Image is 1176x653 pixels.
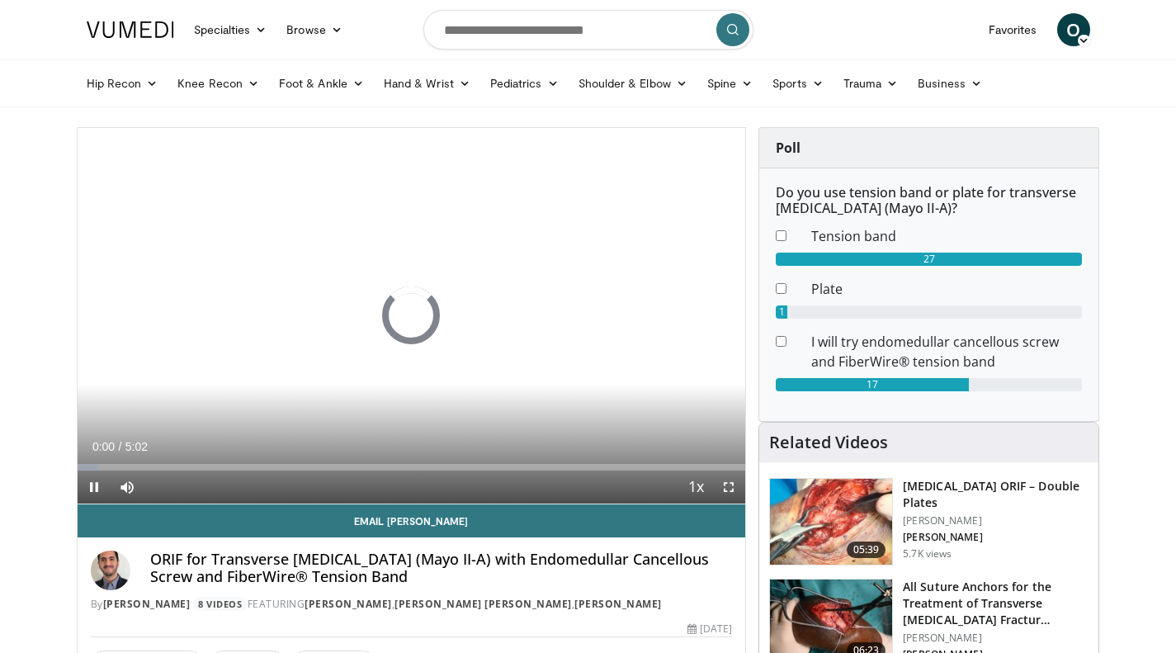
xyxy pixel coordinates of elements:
a: Specialties [184,13,277,46]
div: By FEATURING , , [91,597,733,612]
h3: [MEDICAL_DATA] ORIF – Double Plates [903,478,1089,511]
dd: Tension band [799,226,1094,246]
strong: Poll [776,139,801,157]
a: Knee Recon [168,67,269,100]
dd: Plate [799,279,1094,299]
span: / [119,440,122,453]
a: Foot & Ankle [269,67,374,100]
a: Email [PERSON_NAME] [78,504,746,537]
img: Avatar [91,551,130,590]
a: Pediatrics [480,67,569,100]
div: 17 [776,378,969,391]
h4: ORIF for Transverse [MEDICAL_DATA] (Mayo II-A) with Endomedullar Cancellous Screw and FiberWire® ... [150,551,733,586]
a: Browse [276,13,352,46]
a: Trauma [834,67,909,100]
a: [PERSON_NAME] [103,597,191,611]
span: 5:02 [125,440,148,453]
p: [PERSON_NAME] [903,531,1089,544]
a: Shoulder & Elbow [569,67,697,100]
a: Sports [763,67,834,100]
span: 05:39 [847,542,886,558]
input: Search topics, interventions [423,10,753,50]
h4: Related Videos [769,433,888,452]
a: [PERSON_NAME] [PERSON_NAME] [394,597,572,611]
a: Business [908,67,992,100]
p: 5.7K views [903,547,952,561]
video-js: Video Player [78,128,746,504]
p: [PERSON_NAME] [903,632,1089,645]
div: [DATE] [687,622,732,636]
a: Hip Recon [77,67,168,100]
h3: All Suture Anchors for the Treatment of Transverse [MEDICAL_DATA] Fractur… [903,579,1089,628]
a: Spine [697,67,763,100]
div: 27 [776,253,1082,266]
a: [PERSON_NAME] [305,597,392,611]
a: [PERSON_NAME] [574,597,662,611]
button: Fullscreen [712,471,745,504]
dd: I will try endomedullar cancellous screw and FiberWire® tension band [799,332,1094,371]
img: VuMedi Logo [87,21,174,38]
a: Hand & Wrist [374,67,480,100]
a: O [1057,13,1090,46]
a: Favorites [979,13,1047,46]
a: 8 Videos [193,597,248,611]
h6: Do you use tension band or plate for transverse [MEDICAL_DATA] (Mayo II-A)? [776,185,1082,216]
div: Progress Bar [78,464,746,471]
span: 0:00 [92,440,115,453]
button: Playback Rate [679,471,712,504]
img: 6cca6549-0377-49e0-9fbe-67c0c251917a.150x105_q85_crop-smart_upscale.jpg [770,479,892,565]
p: [PERSON_NAME] [903,514,1089,528]
button: Mute [111,471,144,504]
button: Pause [78,471,111,504]
a: 05:39 [MEDICAL_DATA] ORIF – Double Plates [PERSON_NAME] [PERSON_NAME] 5.7K views [769,478,1089,565]
div: 1 [776,305,787,319]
